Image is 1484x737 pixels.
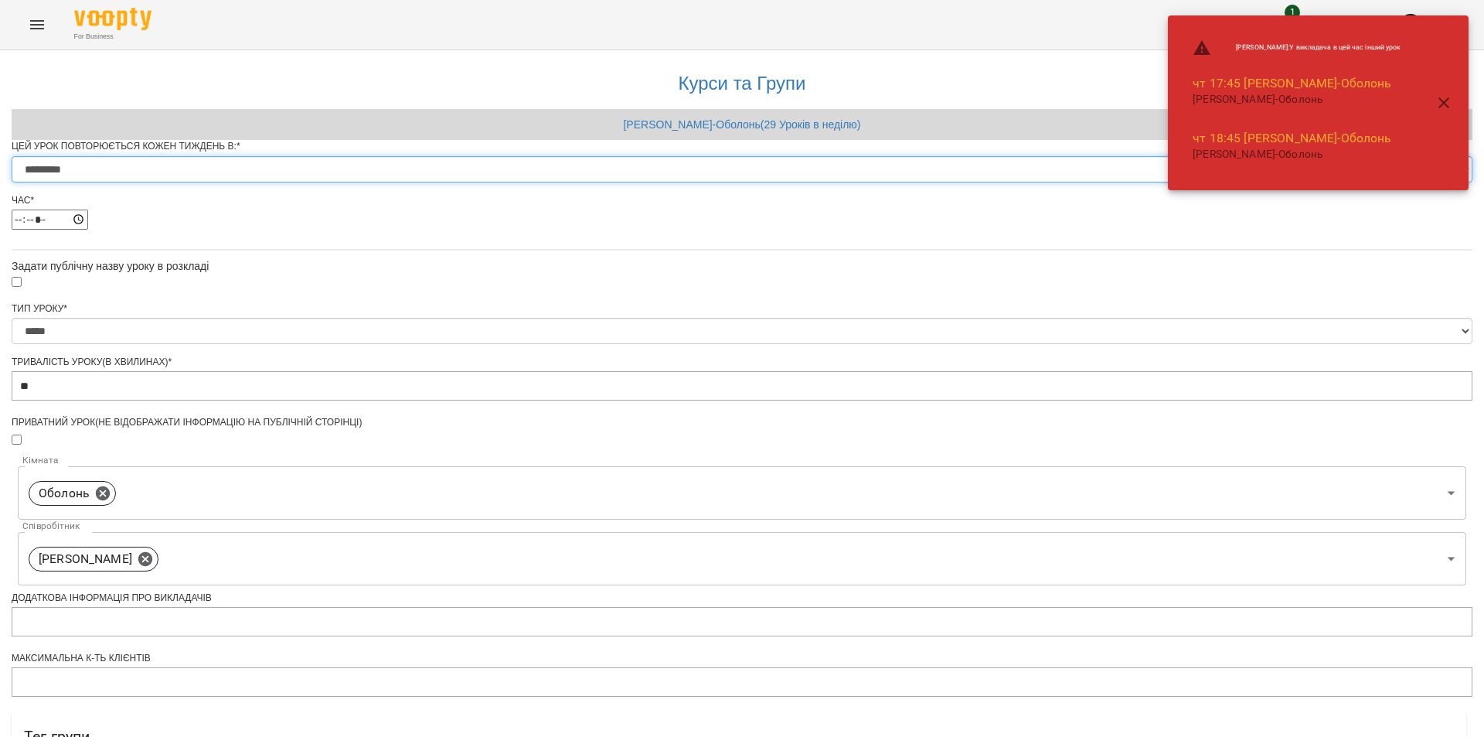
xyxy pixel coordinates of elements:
[19,6,56,43] button: Menu
[39,484,90,503] p: Оболонь
[18,532,1466,585] div: [PERSON_NAME]
[1193,131,1391,145] a: чт 18:45 [PERSON_NAME]-Оболонь
[29,481,116,506] div: Оболонь
[74,32,151,42] span: For Business
[1193,76,1391,90] a: чт 17:45 [PERSON_NAME]-Оболонь
[18,466,1466,520] div: Оболонь
[1193,92,1401,107] p: [PERSON_NAME]-Оболонь
[39,550,132,568] p: [PERSON_NAME]
[623,118,860,131] a: [PERSON_NAME]-Оболонь ( 29 Уроків в неділю )
[12,194,1472,207] div: Час
[12,652,1472,665] div: Максимальна к-ть клієнтів
[12,592,1472,605] div: Додаткова інформація про викладачів
[74,8,151,30] img: Voopty Logo
[19,73,1465,94] h3: Курси та Групи
[12,356,1472,369] div: Тривалість уроку(в хвилинах)
[29,547,158,572] div: [PERSON_NAME]
[12,140,1472,153] div: Цей урок повторюється кожен тиждень в:
[1180,32,1413,63] li: [PERSON_NAME] : У викладача в цей час інший урок
[12,416,1472,429] div: Приватний урок(не відображати інформацію на публічній сторінці)
[12,258,1472,274] div: Задати публічну назву уроку в розкладі
[1285,5,1300,20] span: 1
[1193,147,1401,162] p: [PERSON_NAME]-Оболонь
[12,302,1472,316] div: Тип Уроку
